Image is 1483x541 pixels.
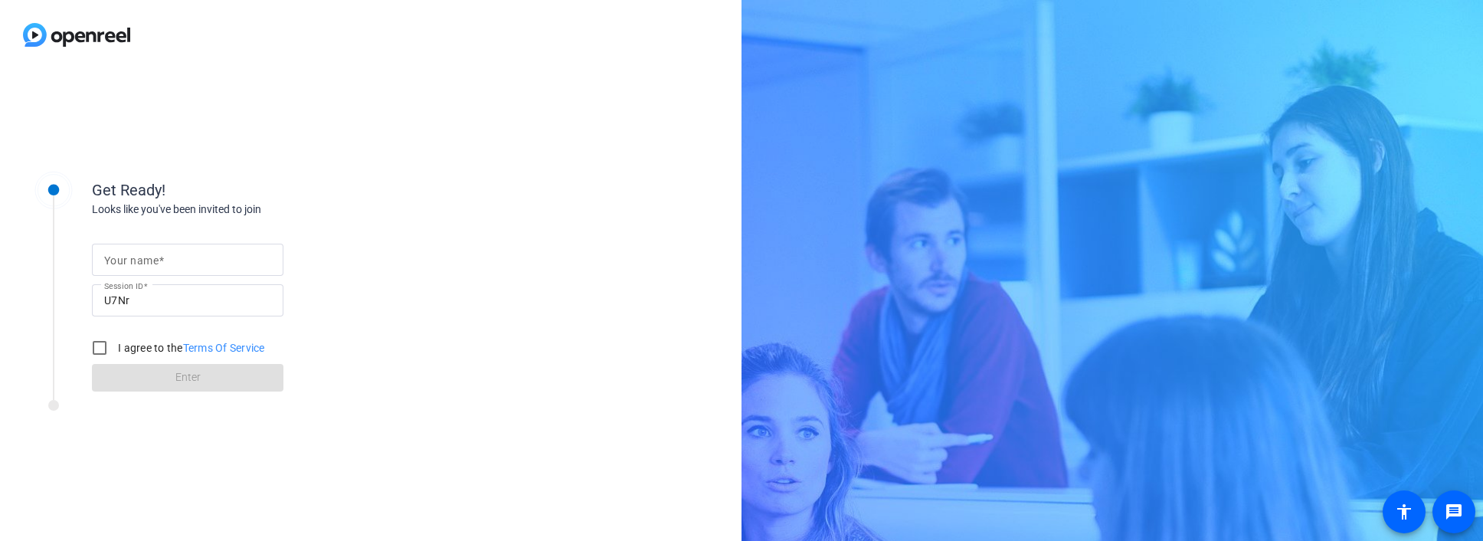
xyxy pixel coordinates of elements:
[92,202,398,218] div: Looks like you've been invited to join
[115,340,265,356] label: I agree to the
[104,281,143,290] mat-label: Session ID
[1445,503,1463,521] mat-icon: message
[104,254,159,267] mat-label: Your name
[92,179,398,202] div: Get Ready!
[1395,503,1413,521] mat-icon: accessibility
[183,342,265,354] a: Terms Of Service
